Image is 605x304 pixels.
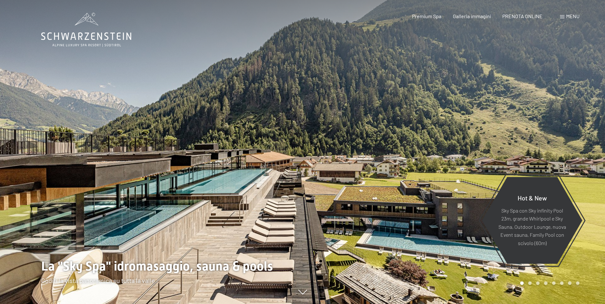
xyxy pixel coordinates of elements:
div: Carousel Page 2 [528,281,532,285]
div: Carousel Page 8 [576,281,579,285]
span: Hot & New [518,194,547,201]
div: Carousel Page 4 [544,281,548,285]
div: Carousel Page 3 [536,281,540,285]
a: Premium Spa [412,13,441,19]
div: Carousel Page 1 (Current Slide) [520,281,524,285]
a: Galleria immagini [453,13,491,19]
a: Hot & New Sky Spa con Sky infinity Pool 23m, grande Whirlpool e Sky Sauna, Outdoor Lounge, nuova ... [482,177,583,264]
span: Menu [566,13,579,19]
div: Carousel Pagination [518,281,579,285]
div: Carousel Page 7 [568,281,572,285]
a: PRENOTA ONLINE [502,13,542,19]
div: Carousel Page 5 [552,281,556,285]
div: Carousel Page 6 [560,281,564,285]
p: Sky Spa con Sky infinity Pool 23m, grande Whirlpool e Sky Sauna, Outdoor Lounge, nuova Event saun... [498,206,567,247]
